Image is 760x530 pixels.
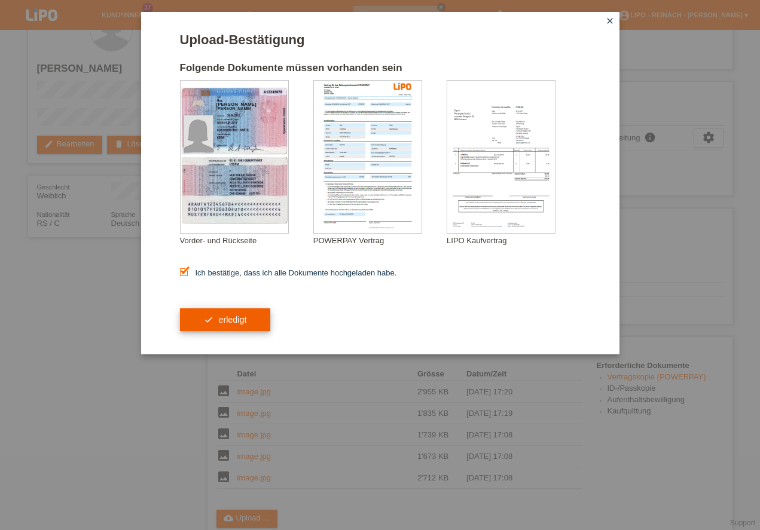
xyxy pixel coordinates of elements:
div: [PERSON_NAME] [216,106,276,111]
span: erledigt [218,315,246,324]
img: upload_document_confirmation_type_receipt_generic.png [447,81,555,233]
img: foreign_id_photo_female.png [184,115,213,152]
img: upload_document_confirmation_type_contract_kkg_whitelabel.png [314,81,422,233]
button: check erledigt [180,308,271,331]
label: Ich bestätige, dass ich alle Dokumente hochgeladen habe. [180,268,397,277]
div: [PERSON_NAME] [216,102,276,107]
div: POWERPAY Vertrag [313,236,447,245]
a: close [602,15,618,29]
img: upload_document_confirmation_type_id_foreign_empty.png [181,81,288,233]
div: Vorder- und Rückseite [180,236,313,245]
img: 39073_print.png [393,82,411,90]
h1: Upload-Bestätigung [180,32,581,47]
i: check [204,315,213,324]
h2: Folgende Dokumente müssen vorhanden sein [180,62,581,80]
div: LIPO Kaufvertrag [447,236,580,245]
i: close [605,16,615,26]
